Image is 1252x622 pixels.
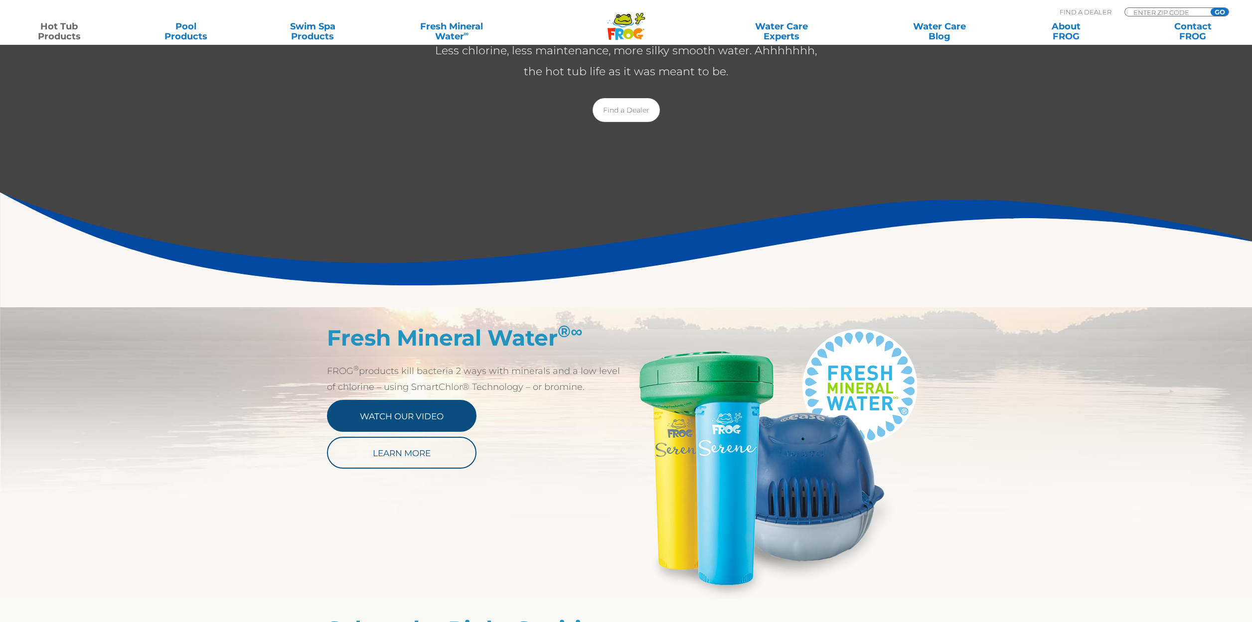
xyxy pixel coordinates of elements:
[593,98,660,122] a: Find a Dealer
[353,364,359,372] sup: ®
[264,21,362,41] a: Swim SpaProducts
[1211,8,1229,16] input: GO
[626,325,925,599] img: Serene_@ease_FMW
[1017,21,1115,41] a: AboutFROG
[558,321,583,341] sup: ®
[327,437,476,469] a: Learn More
[702,21,862,41] a: Water CareExperts
[890,21,989,41] a: Water CareBlog
[1132,8,1200,16] input: Zip Code Form
[327,325,626,351] h2: Fresh Mineral Water
[390,21,513,41] a: Fresh MineralWater∞
[1060,7,1111,16] p: Find A Dealer
[1143,21,1242,41] a: ContactFROG
[327,400,476,432] a: Watch Our Video
[327,363,626,395] p: FROG products kill bacteria 2 ways with minerals and a low level of chlorine – using SmartChlor® ...
[10,21,109,41] a: Hot TubProducts
[427,40,825,82] p: Less chlorine, less maintenance, more silky smooth water. Ahhhhhhh, the hot tub life as it was me...
[571,321,583,341] em: ∞
[464,29,469,37] sup: ∞
[137,21,235,41] a: PoolProducts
